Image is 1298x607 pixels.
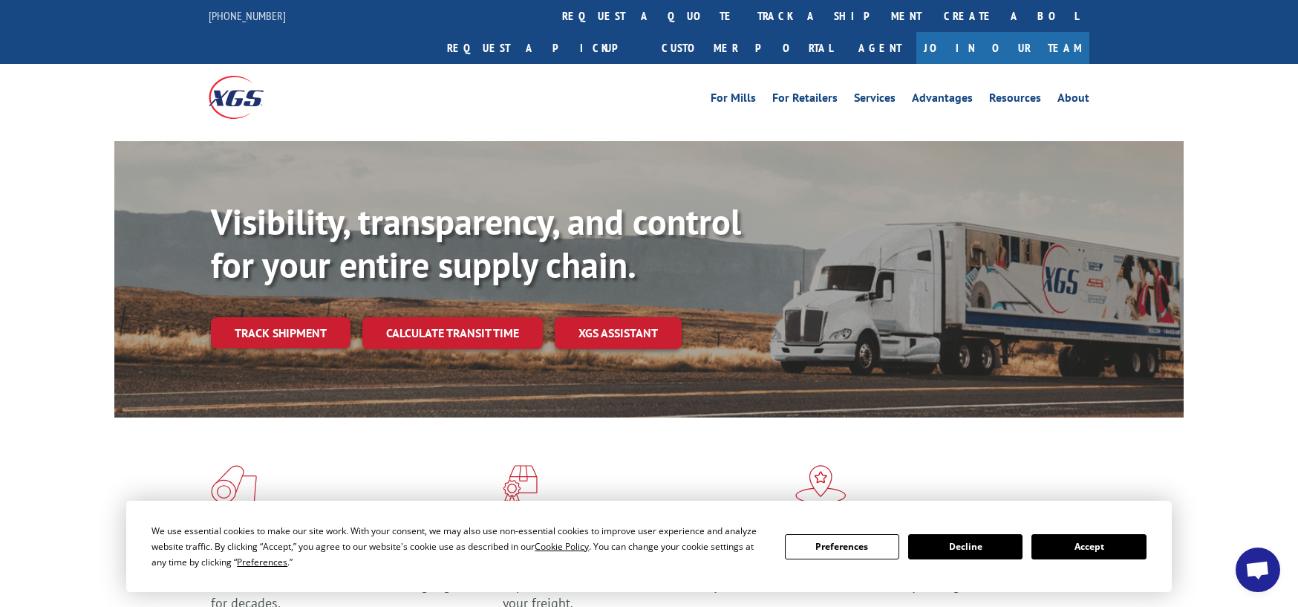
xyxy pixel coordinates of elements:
a: Calculate transit time [362,317,543,349]
a: Customer Portal [650,32,844,64]
div: Open chat [1236,548,1280,592]
span: Preferences [237,556,287,568]
div: Cookie Consent Prompt [126,501,1172,592]
div: We use essential cookies to make our site work. With your consent, we may also use non-essential ... [151,523,766,570]
span: Cookie Policy [535,540,589,553]
img: xgs-icon-total-supply-chain-intelligence-red [211,465,257,504]
a: For Retailers [772,92,838,108]
button: Decline [908,534,1023,559]
a: Join Our Team [916,32,1089,64]
b: Visibility, transparency, and control for your entire supply chain. [211,198,741,288]
a: XGS ASSISTANT [555,317,682,349]
a: Resources [989,92,1041,108]
button: Accept [1031,534,1146,559]
a: [PHONE_NUMBER] [209,8,286,23]
a: Track shipment [211,317,350,348]
a: Request a pickup [436,32,650,64]
a: About [1057,92,1089,108]
a: For Mills [711,92,756,108]
a: Advantages [912,92,973,108]
button: Preferences [785,534,899,559]
img: xgs-icon-focused-on-flooring-red [503,465,538,504]
a: Services [854,92,896,108]
img: xgs-icon-flagship-distribution-model-red [795,465,847,504]
a: Agent [844,32,916,64]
